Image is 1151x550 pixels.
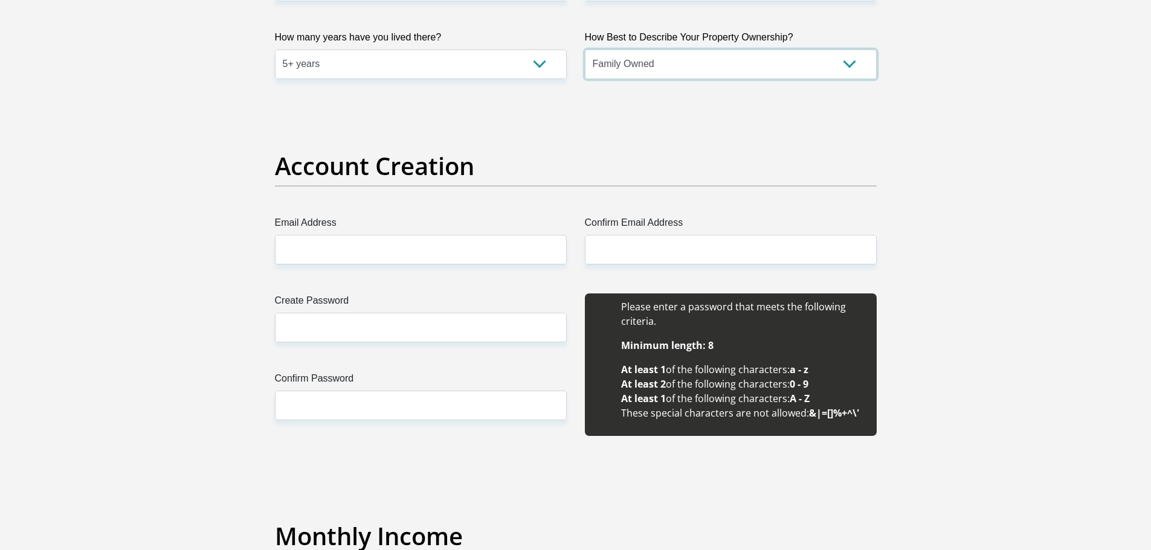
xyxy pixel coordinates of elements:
b: a - z [790,363,808,376]
b: A - Z [790,392,810,405]
li: of the following characters: [621,362,865,377]
select: Please select a value [275,50,567,79]
select: Please select a value [585,50,877,79]
b: At least 1 [621,363,666,376]
li: of the following characters: [621,391,865,406]
label: Email Address [275,216,567,235]
label: Confirm Email Address [585,216,877,235]
li: These special characters are not allowed: [621,406,865,420]
b: At least 1 [621,392,666,405]
input: Email Address [275,235,567,264]
b: At least 2 [621,377,666,391]
input: Confirm Password [275,391,567,420]
label: Confirm Password [275,371,567,391]
h2: Account Creation [275,152,877,181]
input: Create Password [275,313,567,342]
b: &|=[]%+^\' [809,406,859,420]
label: How many years have you lived there? [275,30,567,50]
b: Minimum length: 8 [621,339,714,352]
b: 0 - 9 [790,377,808,391]
input: Confirm Email Address [585,235,877,264]
label: How Best to Describe Your Property Ownership? [585,30,877,50]
label: Create Password [275,293,567,313]
li: of the following characters: [621,377,865,391]
li: Please enter a password that meets the following criteria. [621,299,865,328]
